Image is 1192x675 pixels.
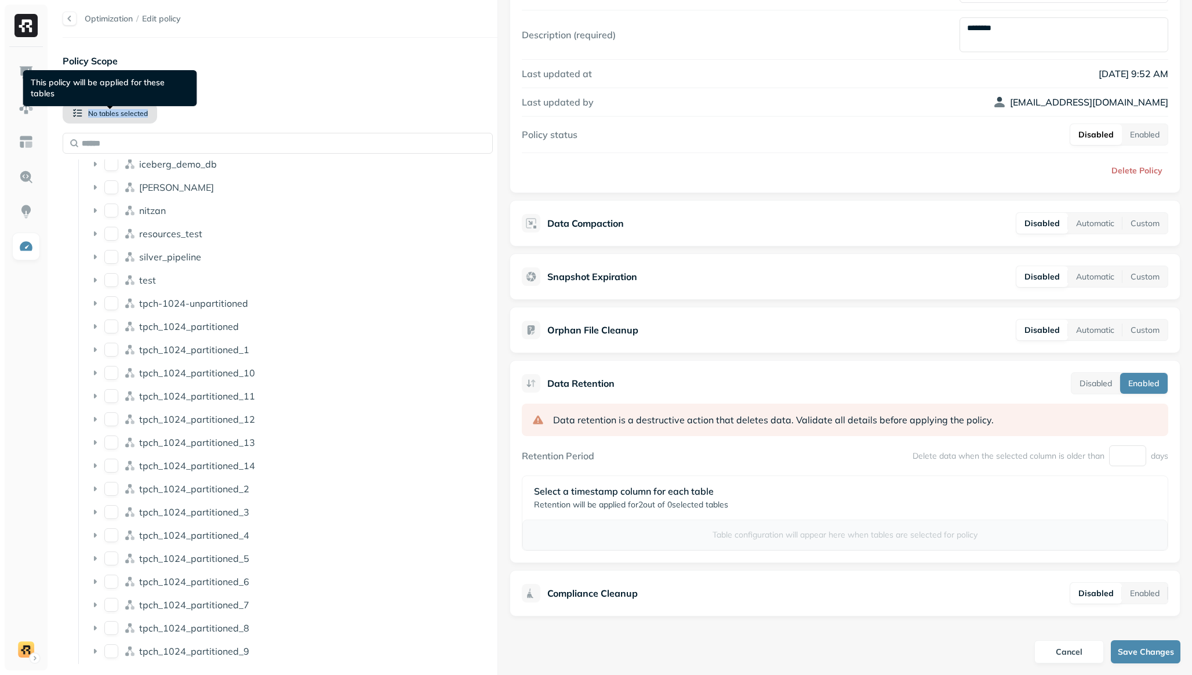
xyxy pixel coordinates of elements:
button: tpch_1024_partitioned_4 [104,528,118,542]
button: tpch_1024_partitioned_6 [104,575,118,589]
p: tpch_1024_partitioned_2 [139,483,249,495]
button: Enabled [1122,583,1168,604]
span: Data retention is a destructive action that deletes data. [553,413,794,427]
div: lee[PERSON_NAME] [85,178,493,197]
button: tpch_1024_partitioned_3 [104,505,118,519]
div: silver_pipelinesilver_pipeline [85,248,493,266]
button: tpch_1024_partitioned_5 [104,551,118,565]
div: tpch_1024_partitioned_6tpch_1024_partitioned_6 [85,572,493,591]
button: tpch_1024_partitioned_11 [104,389,118,403]
p: tpch_1024_partitioned_5 [139,553,249,564]
div: tpch-1024-unpartitionedtpch-1024-unpartitioned [85,294,493,313]
div: tpch_1024_partitioned_13tpch_1024_partitioned_13 [85,433,493,452]
span: tpch_1024_partitioned_9 [139,645,249,657]
p: Data Compaction [547,216,624,230]
button: tpch_1024_partitioned_14 [104,459,118,473]
p: days [1151,451,1168,462]
div: nitzannitzan [85,201,493,220]
img: Dashboard [19,65,34,80]
div: This policy will be applied for these tables [23,70,197,106]
span: silver_pipeline [139,251,201,263]
button: Automatic [1068,213,1122,234]
p: iceberg_demo_db [139,158,217,170]
p: Compliance Cleanup [547,586,638,600]
button: iceberg_demo_db [104,157,118,171]
label: Retention Period [522,450,594,462]
button: tpch_1024_partitioned [104,320,118,333]
span: tpch_1024_partitioned_12 [139,413,255,425]
div: tpch_1024_partitionedtpch_1024_partitioned [85,317,493,336]
p: Data Retention [547,376,615,390]
button: Disabled [1016,266,1068,287]
button: tpch_1024_partitioned_10 [104,366,118,380]
button: silver_pipeline [104,250,118,264]
button: Custom [1122,266,1168,287]
button: Disabled [1070,124,1122,145]
p: resources_test [139,228,202,239]
button: tpch_1024_partitioned_7 [104,598,118,612]
div: tpch_1024_partitioned_11tpch_1024_partitioned_11 [85,387,493,405]
div: tpch_1024_partitioned_4tpch_1024_partitioned_4 [85,526,493,545]
div: resources_testresources_test [85,224,493,243]
button: Custom [1122,320,1168,340]
p: [EMAIL_ADDRESS][DOMAIN_NAME] [1010,95,1168,109]
div: tpch_1024_partitioned_14tpch_1024_partitioned_14 [85,456,493,475]
label: Description (required) [522,29,616,41]
p: Select a timestamp column for each table [534,485,1156,497]
div: tpch_1024_partitioned_3tpch_1024_partitioned_3 [85,503,493,521]
p: tpch_1024_partitioned [139,321,239,332]
div: tpch_1024_partitioned_8tpch_1024_partitioned_8 [85,619,493,637]
button: Disabled [1016,213,1068,234]
img: demo [18,641,34,658]
p: lee [139,182,214,193]
span: Edit policy [142,13,181,24]
button: Disabled [1070,583,1122,604]
p: tpch_1024_partitioned_1 [139,344,249,355]
button: No tables selected [63,103,157,124]
p: tpch_1024_partitioned_11 [139,390,255,402]
p: Orphan File Cleanup [547,323,638,337]
p: tpch_1024_partitioned_14 [139,460,255,471]
div: tpch_1024_partitioned_2tpch_1024_partitioned_2 [85,480,493,498]
label: Last updated by [522,96,594,108]
div: tpch_1024_partitioned_5tpch_1024_partitioned_5 [85,549,493,568]
img: Query Explorer [19,169,34,184]
p: nitzan [139,205,166,216]
span: tpch_1024_partitioned_13 [139,437,255,448]
button: Automatic [1068,320,1122,340]
a: Optimization [85,13,133,24]
img: Optimization [19,239,34,254]
label: Policy status [522,129,577,140]
img: Assets [19,100,34,115]
span: tpch_1024_partitioned_10 [139,367,255,379]
img: Insights [19,204,34,219]
img: Ryft [14,14,38,37]
span: No tables selected [88,109,148,118]
button: tpch_1024_partitioned_12 [104,412,118,426]
div: tpch_1024_partitioned_10tpch_1024_partitioned_10 [85,364,493,382]
button: tpch_1024_partitioned_2 [104,482,118,496]
span: Validate all details before applying the policy. [796,413,994,427]
label: Last updated at [522,68,592,79]
p: Snapshot Expiration [547,270,637,284]
button: lee [104,180,118,194]
button: Automatic [1068,266,1122,287]
span: tpch-1024-unpartitioned [139,297,248,309]
span: test [139,274,156,286]
button: tpch_1024_partitioned_9 [104,644,118,658]
div: iceberg_demo_dbiceberg_demo_db [85,155,493,173]
p: Table configuration will appear here when tables are selected for policy [532,529,1158,540]
p: tpch_1024_partitioned_7 [139,599,249,611]
button: Delete Policy [1102,160,1168,181]
p: tpch_1024_partitioned_4 [139,529,249,541]
div: tpch_1024_partitioned_9tpch_1024_partitioned_9 [85,642,493,661]
div: tpch_1024_partitioned_1tpch_1024_partitioned_1 [85,340,493,359]
span: tpch_1024_partitioned_3 [139,506,249,518]
button: test [104,273,118,287]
